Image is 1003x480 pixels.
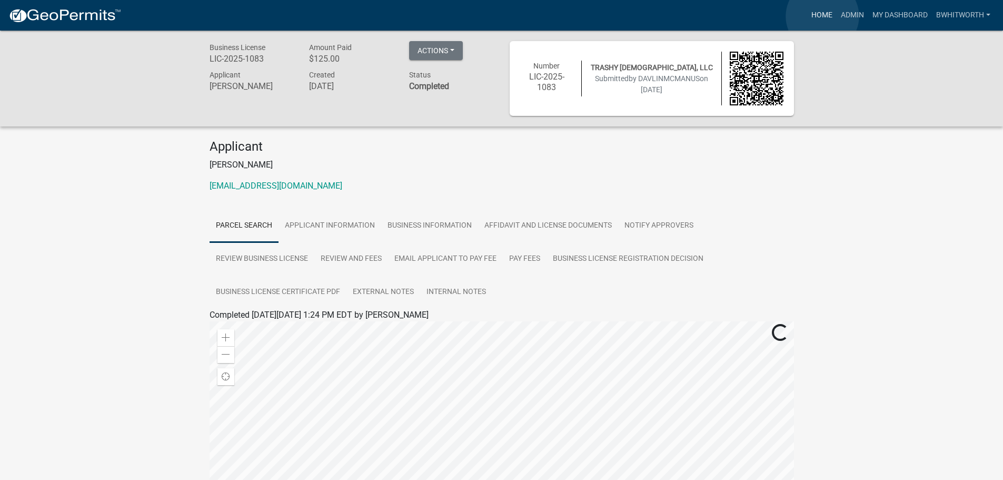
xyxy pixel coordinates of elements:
[807,5,837,25] a: Home
[503,242,547,276] a: Pay Fees
[210,71,241,79] span: Applicant
[381,209,478,243] a: Business Information
[420,276,492,309] a: Internal Notes
[730,52,783,105] img: QR code
[309,54,393,64] h6: $125.00
[279,209,381,243] a: Applicant Information
[629,74,700,83] span: by DAVLINMCMANUS
[217,368,234,385] div: Find my location
[409,81,449,91] strong: Completed
[210,159,794,171] p: [PERSON_NAME]
[309,81,393,91] h6: [DATE]
[309,71,335,79] span: Created
[932,5,995,25] a: BWhitworth
[533,62,560,70] span: Number
[868,5,932,25] a: My Dashboard
[210,81,294,91] h6: [PERSON_NAME]
[210,209,279,243] a: Parcel search
[314,242,388,276] a: Review and Fees
[210,310,429,320] span: Completed [DATE][DATE] 1:24 PM EDT by [PERSON_NAME]
[217,329,234,346] div: Zoom in
[409,71,431,79] span: Status
[837,5,868,25] a: Admin
[388,242,503,276] a: Email Applicant to Pay Fee
[210,276,346,309] a: Business License Certificate PDF
[210,54,294,64] h6: LIC-2025-1083
[618,209,700,243] a: Notify Approvers
[309,43,352,52] span: Amount Paid
[595,74,708,94] span: Submitted on [DATE]
[346,276,420,309] a: External Notes
[520,72,574,92] h6: LIC-2025-1083
[210,139,794,154] h4: Applicant
[409,41,463,60] button: Actions
[478,209,618,243] a: Affidavit and License Documents
[217,346,234,363] div: Zoom out
[591,63,713,72] span: TRASHY [DEMOGRAPHIC_DATA], LLC
[210,242,314,276] a: Review Business License
[547,242,710,276] a: Business License Registration Decision
[210,43,265,52] span: Business License
[210,181,342,191] a: [EMAIL_ADDRESS][DOMAIN_NAME]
